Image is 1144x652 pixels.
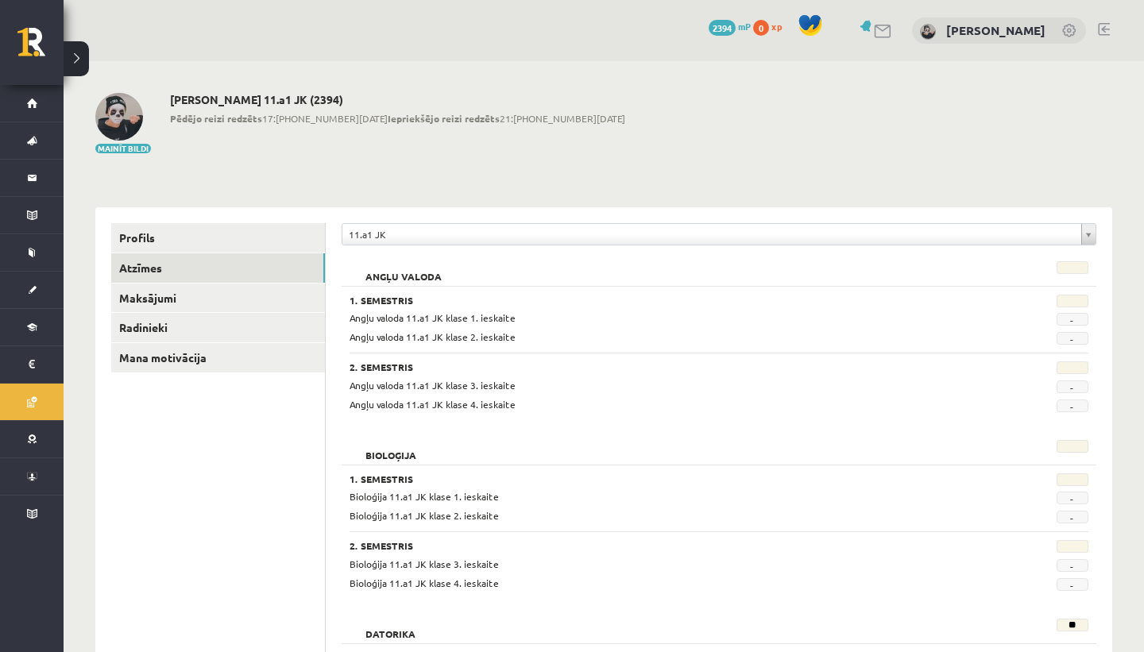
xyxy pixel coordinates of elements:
[350,509,499,522] span: Bioloģija 11.a1 JK klase 2. ieskaite
[920,24,936,40] img: Vaļerija Guka
[111,313,325,342] a: Radinieki
[1057,313,1088,326] span: -
[771,20,782,33] span: xp
[17,28,64,68] a: Rīgas 1. Tālmācības vidusskola
[342,224,1096,245] a: 11.a1 JK
[111,223,325,253] a: Profils
[350,540,961,551] h3: 2. Semestris
[95,93,143,141] img: Vaļerija Guka
[349,224,1075,245] span: 11.a1 JK
[170,93,625,106] h2: [PERSON_NAME] 11.a1 JK (2394)
[170,111,625,125] span: 17:[PHONE_NUMBER][DATE] 21:[PHONE_NUMBER][DATE]
[170,112,262,125] b: Pēdējo reizi redzēts
[350,473,961,484] h3: 1. Semestris
[350,557,499,570] span: Bioloģija 11.a1 JK klase 3. ieskaite
[1057,332,1088,345] span: -
[350,361,961,372] h3: 2. Semestris
[111,343,325,372] a: Mana motivācija
[1057,492,1088,504] span: -
[1057,380,1088,393] span: -
[1057,399,1088,412] span: -
[709,20,751,33] a: 2394 mP
[350,295,961,306] h3: 1. Semestris
[111,253,325,283] a: Atzīmes
[111,284,325,313] a: Maksājumi
[388,112,500,125] b: Iepriekšējo reizi redzēts
[350,330,516,343] span: Angļu valoda 11.a1 JK klase 2. ieskaite
[350,379,516,392] span: Angļu valoda 11.a1 JK klase 3. ieskaite
[753,20,769,36] span: 0
[1057,511,1088,523] span: -
[350,261,458,277] h2: Angļu valoda
[350,311,516,324] span: Angļu valoda 11.a1 JK klase 1. ieskaite
[350,440,432,456] h2: Bioloģija
[946,22,1045,38] a: [PERSON_NAME]
[753,20,790,33] a: 0 xp
[350,398,516,411] span: Angļu valoda 11.a1 JK klase 4. ieskaite
[709,20,736,36] span: 2394
[738,20,751,33] span: mP
[1057,578,1088,591] span: -
[350,577,499,589] span: Bioloģija 11.a1 JK klase 4. ieskaite
[1057,559,1088,572] span: -
[95,144,151,153] button: Mainīt bildi
[350,490,499,503] span: Bioloģija 11.a1 JK klase 1. ieskaite
[350,619,431,635] h2: Datorika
